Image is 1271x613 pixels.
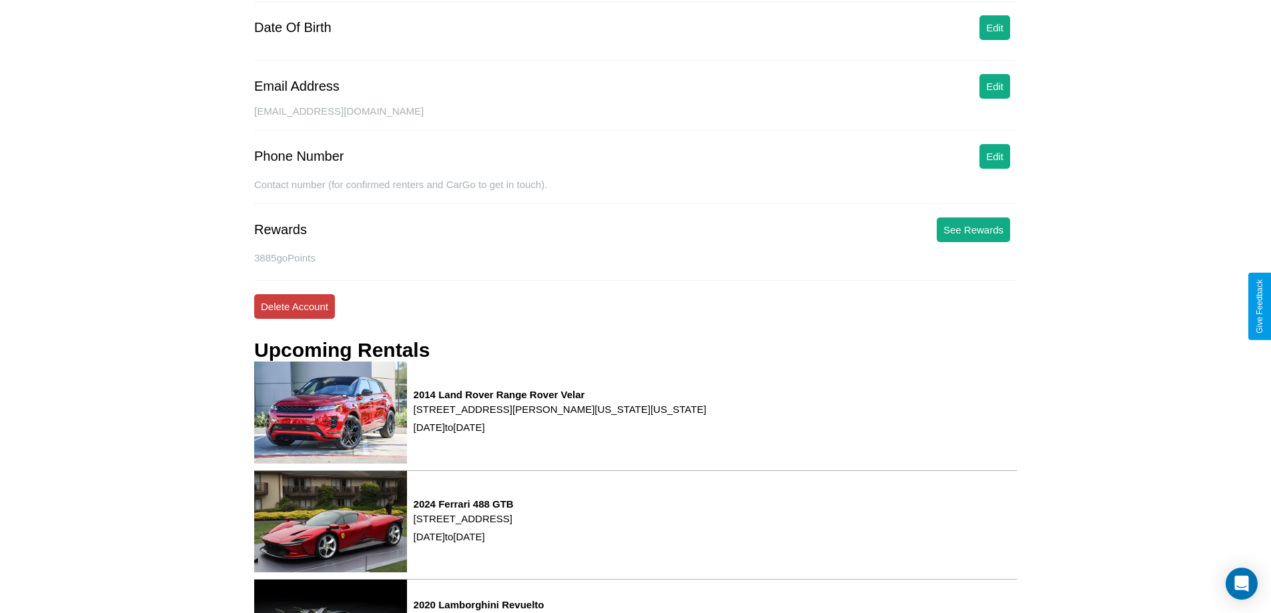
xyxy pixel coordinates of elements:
[254,222,307,237] div: Rewards
[254,105,1017,131] div: [EMAIL_ADDRESS][DOMAIN_NAME]
[414,528,514,546] p: [DATE] to [DATE]
[414,400,707,418] p: [STREET_ADDRESS][PERSON_NAME][US_STATE][US_STATE]
[254,79,340,94] div: Email Address
[979,144,1010,169] button: Edit
[414,510,514,528] p: [STREET_ADDRESS]
[979,74,1010,99] button: Edit
[254,249,1017,267] p: 3885 goPoints
[254,471,407,572] img: rental
[254,294,335,319] button: Delete Account
[254,20,332,35] div: Date Of Birth
[254,149,344,164] div: Phone Number
[254,179,1017,204] div: Contact number (for confirmed renters and CarGo to get in touch).
[414,418,707,436] p: [DATE] to [DATE]
[254,339,430,362] h3: Upcoming Rentals
[937,217,1010,242] button: See Rewards
[414,599,568,610] h3: 2020 Lamborghini Revuelto
[979,15,1010,40] button: Edit
[414,389,707,400] h3: 2014 Land Rover Range Rover Velar
[1255,279,1264,334] div: Give Feedback
[254,362,407,464] img: rental
[1226,568,1258,600] div: Open Intercom Messenger
[414,498,514,510] h3: 2024 Ferrari 488 GTB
